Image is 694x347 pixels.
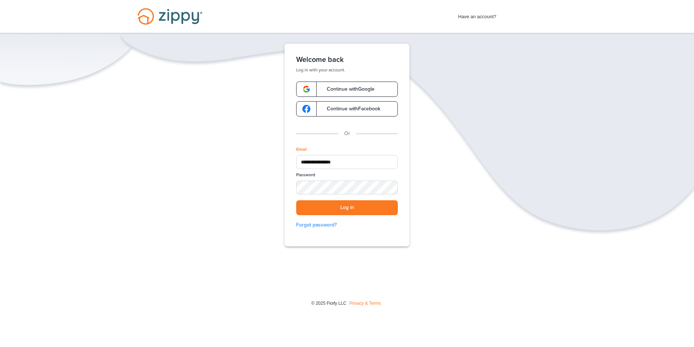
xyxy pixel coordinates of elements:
input: Password [296,181,398,194]
span: Have an account? [458,9,497,21]
a: Forgot password? [296,221,398,229]
span: Continue with Google [319,87,375,92]
a: Privacy & Terms [349,301,381,306]
p: Log in with your account. [296,67,398,73]
p: Or [344,130,350,138]
label: Password [296,172,315,178]
input: Email [296,155,398,169]
label: Email [296,146,307,153]
h1: Welcome back [296,55,398,64]
button: Log in [296,200,398,215]
img: google-logo [302,85,310,93]
span: © 2025 Floify LLC [311,301,346,306]
span: Continue with Facebook [319,106,380,111]
a: google-logoContinue withGoogle [296,82,398,97]
img: google-logo [302,105,310,113]
a: google-logoContinue withFacebook [296,101,398,117]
